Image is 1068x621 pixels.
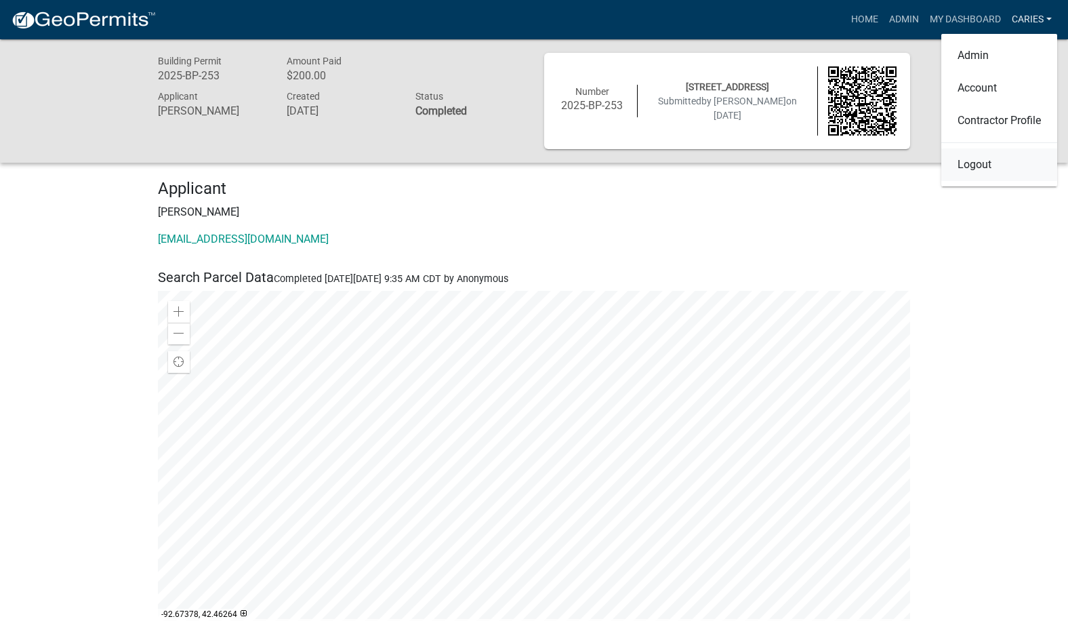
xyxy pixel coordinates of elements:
[158,204,910,220] p: [PERSON_NAME]
[158,56,222,66] span: Building Permit
[415,104,467,117] strong: Completed
[287,104,395,117] h6: [DATE]
[941,34,1057,186] div: CarieS
[415,91,443,102] span: Status
[558,99,627,112] h6: 2025-BP-253
[287,56,342,66] span: Amount Paid
[575,86,609,97] span: Number
[686,81,769,92] span: [STREET_ADDRESS]
[828,66,897,136] img: QR code
[168,351,190,373] div: Find my location
[158,233,329,245] a: [EMAIL_ADDRESS][DOMAIN_NAME]
[846,7,884,33] a: Home
[941,104,1057,137] a: Contractor Profile
[168,301,190,323] div: Zoom in
[158,91,198,102] span: Applicant
[701,96,786,106] span: by [PERSON_NAME]
[658,96,797,121] span: Submitted on [DATE]
[158,269,910,285] h5: Search Parcel Data
[941,72,1057,104] a: Account
[287,69,395,82] h6: $200.00
[941,39,1057,72] a: Admin
[168,323,190,344] div: Zoom out
[287,91,320,102] span: Created
[1006,7,1057,33] a: CarieS
[158,104,266,117] h6: [PERSON_NAME]
[941,148,1057,181] a: Logout
[274,273,508,285] span: Completed [DATE][DATE] 9:35 AM CDT by Anonymous
[158,179,910,199] h4: Applicant
[158,69,266,82] h6: 2025-BP-253
[884,7,924,33] a: Admin
[924,7,1006,33] a: My Dashboard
